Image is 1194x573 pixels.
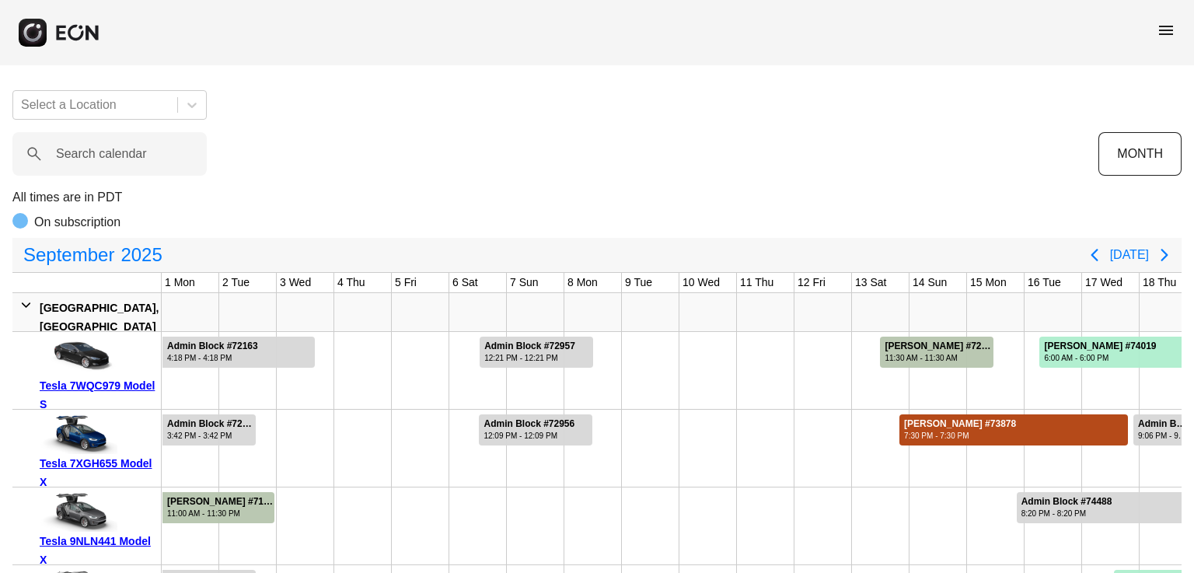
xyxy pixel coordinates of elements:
div: [PERSON_NAME] #72739 [885,341,992,352]
div: Rented for 2 days by Jianzhuo Wu Current status is completed [879,332,994,368]
div: Rented for 4 days by YATA HIROYUKI Current status is completed [162,487,275,523]
div: 7:30 PM - 7:30 PM [904,430,1016,442]
p: All times are in PDT [12,188,1182,207]
button: [DATE] [1110,241,1149,269]
img: car [40,337,117,376]
div: 1 Mon [162,273,198,292]
div: 15 Mon [967,273,1010,292]
div: 11:30 AM - 11:30 AM [885,352,992,364]
div: Admin Block #72956 [484,418,574,430]
div: 4:18 PM - 4:18 PM [167,352,258,364]
button: September2025 [14,239,172,271]
div: 12:21 PM - 12:21 PM [484,352,575,364]
button: Next page [1149,239,1180,271]
div: Admin Block #72957 [484,341,575,352]
div: 3:42 PM - 3:42 PM [167,430,254,442]
div: [PERSON_NAME] #74019 [1044,341,1156,352]
div: Admin Block #74297 [1138,418,1188,430]
div: Rented for 2 days by Admin Block Current status is rental [479,332,594,368]
div: 2 Tue [219,273,253,292]
div: 16 Tue [1025,273,1064,292]
label: Search calendar [56,145,147,163]
span: menu [1157,21,1175,40]
button: Previous page [1079,239,1110,271]
div: Rented for 2 days by Admin Block Current status is rental [478,410,593,445]
div: [PERSON_NAME] #71941 [167,496,273,508]
div: Admin Block #72163 [167,341,258,352]
div: 4 Thu [334,273,368,292]
div: 6 Sat [449,273,481,292]
div: 6:00 AM - 6:00 PM [1044,352,1156,364]
div: Admin Block #74488 [1021,496,1112,508]
div: Rented for 1 days by Admin Block Current status is rental [1133,410,1190,445]
div: 11:00 AM - 11:30 PM [167,508,273,519]
div: 9 Tue [622,273,655,292]
img: car [40,415,117,454]
div: Rented for 3 days by Admin Block Current status is rental [162,332,316,368]
div: Rented for 4 days by breean young Current status is late [899,410,1129,445]
div: 14 Sun [909,273,950,292]
div: Admin Block #72150 [167,418,254,430]
div: 12:09 PM - 12:09 PM [484,430,574,442]
div: Tesla 7WQC979 Model S [40,376,155,414]
div: 13 Sat [852,273,889,292]
span: 2025 [117,239,165,271]
div: 18 Thu [1140,273,1179,292]
div: Rented for 2 days by Admin Block Current status is rental [162,410,257,445]
div: 5 Fri [392,273,420,292]
div: 3 Wed [277,273,314,292]
div: Tesla 9NLN441 Model X [40,532,155,569]
button: MONTH [1098,132,1182,176]
p: On subscription [34,213,120,232]
div: 12 Fri [794,273,829,292]
div: 9:06 PM - 9:06 PM [1138,430,1188,442]
div: 7 Sun [507,273,542,292]
div: 10 Wed [679,273,723,292]
div: Tesla 7XGH655 Model X [40,454,155,491]
div: 8 Mon [564,273,601,292]
div: 11 Thu [737,273,777,292]
div: [PERSON_NAME] #73878 [904,418,1016,430]
img: car [40,493,117,532]
div: 17 Wed [1082,273,1126,292]
span: September [20,239,117,271]
div: 8:20 PM - 8:20 PM [1021,508,1112,519]
div: [GEOGRAPHIC_DATA], [GEOGRAPHIC_DATA] [40,299,159,336]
